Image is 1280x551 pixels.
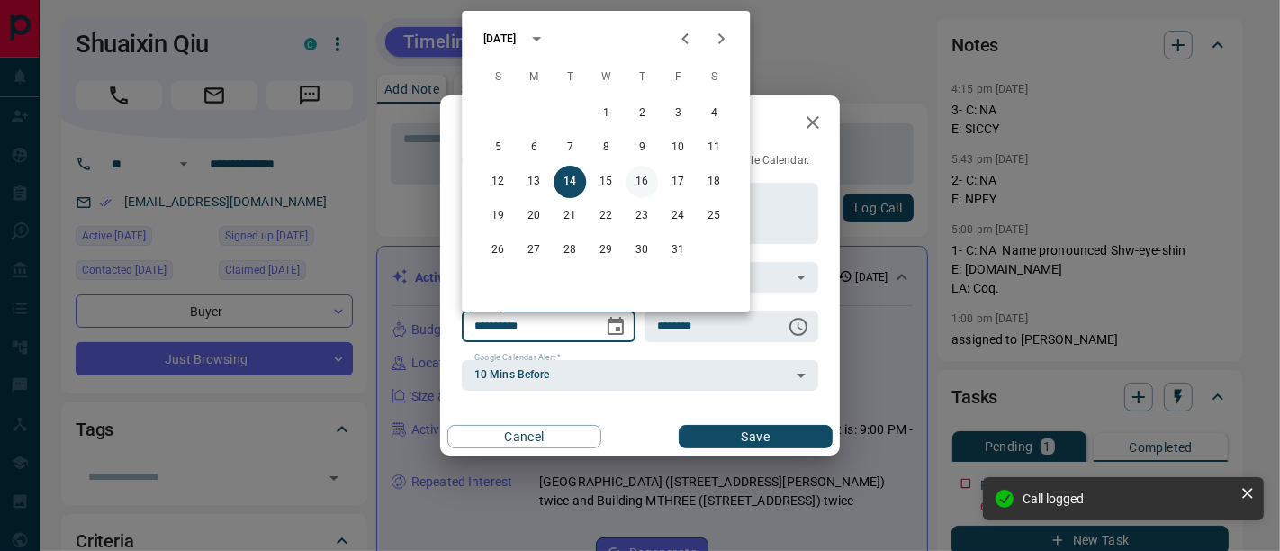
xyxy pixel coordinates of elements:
button: 14 [554,166,586,198]
button: 7 [554,131,586,164]
button: 30 [626,234,658,266]
span: Friday [662,59,694,95]
label: Google Calendar Alert [474,352,561,364]
button: 26 [482,234,514,266]
button: Save [679,425,833,448]
button: Previous month [667,21,703,57]
button: 24 [662,200,694,232]
span: Saturday [698,59,730,95]
button: 18 [698,166,730,198]
button: 21 [554,200,586,232]
button: 4 [698,97,730,130]
button: 19 [482,200,514,232]
div: 10 Mins Before [462,360,818,391]
button: 2 [626,97,658,130]
button: 17 [662,166,694,198]
span: Sunday [482,59,514,95]
button: 29 [590,234,622,266]
button: calendar view is open, switch to year view [521,23,552,54]
button: 31 [662,234,694,266]
button: 8 [590,131,622,164]
button: 15 [590,166,622,198]
button: 5 [482,131,514,164]
button: Cancel [447,425,601,448]
button: 9 [626,131,658,164]
span: Tuesday [554,59,586,95]
button: 12 [482,166,514,198]
button: 3 [662,97,694,130]
button: 16 [626,166,658,198]
span: Thursday [626,59,658,95]
button: Next month [703,21,739,57]
div: Call logged [1023,492,1233,506]
button: 23 [626,200,658,232]
button: 13 [518,166,550,198]
button: 6 [518,131,550,164]
div: [DATE] [483,31,516,47]
button: Choose time, selected time is 6:00 AM [780,309,816,345]
span: Monday [518,59,550,95]
button: 20 [518,200,550,232]
button: Choose date, selected date is Oct 14, 2025 [598,309,634,345]
button: 28 [554,234,586,266]
button: 25 [698,200,730,232]
h2: Edit Task [440,95,557,153]
button: 22 [590,200,622,232]
button: 27 [518,234,550,266]
button: 11 [698,131,730,164]
span: Wednesday [590,59,622,95]
button: 10 [662,131,694,164]
button: 1 [590,97,622,130]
